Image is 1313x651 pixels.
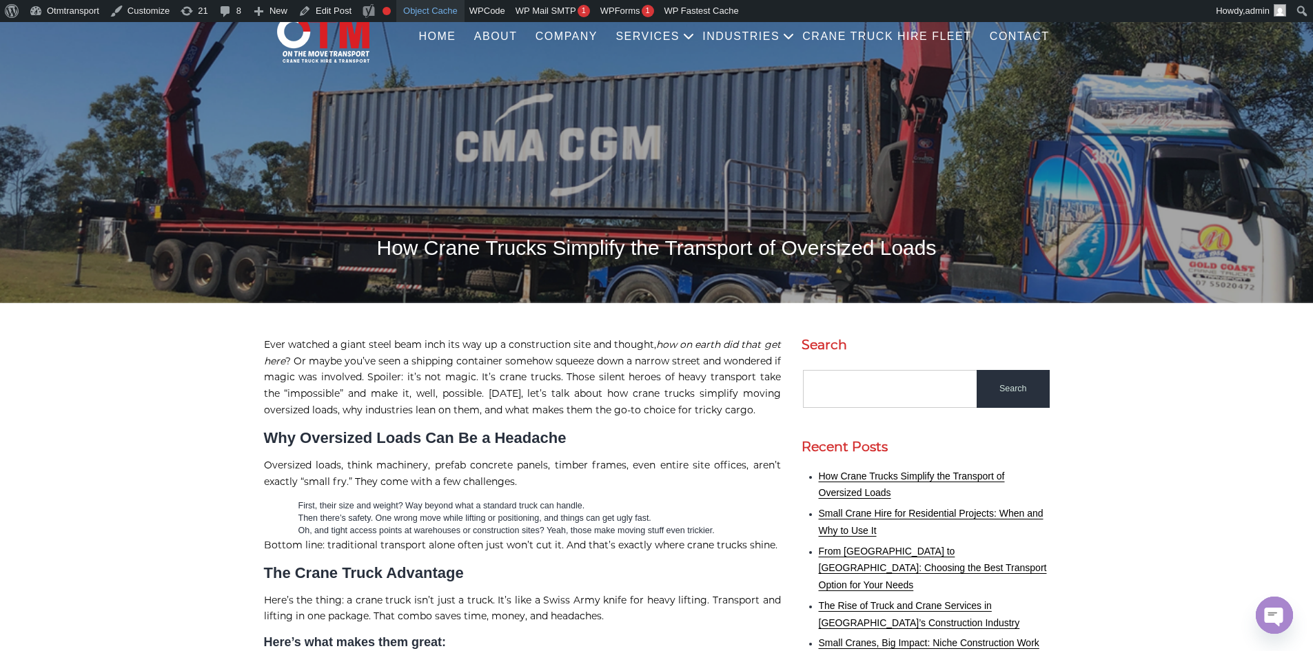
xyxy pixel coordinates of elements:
a: The Rise of Truck and Crane Services in [GEOGRAPHIC_DATA]’s Construction Industry [819,600,1020,628]
a: How Crane Trucks Simplify the Transport of Oversized Loads [819,471,1005,499]
p: Bottom line: traditional transport alone often just won’t cut it. And that’s exactly where crane ... [264,537,781,554]
strong: Why Oversized Loads Can Be a Headache [264,429,567,446]
p: Oversized loads, think machinery, prefab concrete panels, timber frames, even entire site offices... [264,457,781,490]
h2: Search [802,337,1050,353]
strong: The Crane Truck Advantage [264,564,464,581]
em: how on earth did that get here [264,338,781,367]
p: Here’s the thing: a crane truck isn’t just a truck. It’s like a Swiss Army knife for heavy liftin... [264,592,781,626]
a: Home [409,18,465,56]
span: 1 [582,6,586,14]
li: First, their size and weight? Way beyond what a standard truck can handle. [298,500,781,513]
img: Otmtransport [274,4,372,64]
h2: Recent Posts [802,439,1050,455]
a: Crane Truck Hire Fleet [793,18,981,56]
a: From [GEOGRAPHIC_DATA] to [GEOGRAPHIC_DATA]: Choosing the Best Transport Option for Your Needs [819,546,1047,591]
p: Ever watched a giant steel beam inch its way up a construction site and thought, ? Or maybe you’v... [264,337,781,419]
li: Then there’s safety. One wrong move while lifting or positioning, and things can get ugly fast. [298,513,781,525]
a: Services [607,18,689,56]
strong: Here’s what makes them great: [264,635,446,649]
div: Focus keyphrase not set [383,7,391,15]
a: About [465,18,527,56]
a: Small Crane Hire for Residential Projects: When and Why to Use It [819,508,1044,536]
li: Oh, and tight access points at warehouses or construction sites? Yeah, those make moving stuff ev... [298,525,781,537]
h1: How Crane Trucks Simplify the Transport of Oversized Loads [264,234,1050,261]
a: COMPANY [527,18,607,56]
a: Contact [981,18,1059,56]
span: admin [1245,6,1270,16]
a: Industries [693,18,788,56]
input: Search [977,370,1050,408]
div: 1 [642,5,654,17]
